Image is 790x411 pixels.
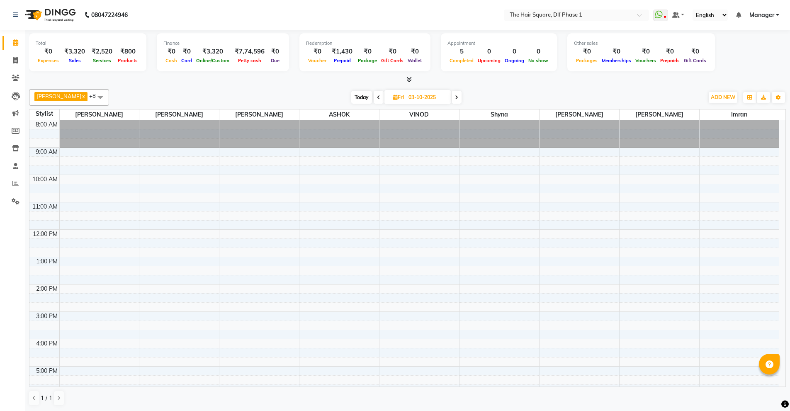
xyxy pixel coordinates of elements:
[332,58,353,63] span: Prepaid
[31,230,59,238] div: 12:00 PM
[447,58,476,63] span: Completed
[81,93,85,100] a: x
[34,339,59,348] div: 4:00 PM
[116,58,140,63] span: Products
[379,47,406,56] div: ₹0
[163,47,179,56] div: ₹0
[91,3,128,27] b: 08047224946
[600,58,633,63] span: Memberships
[406,91,447,104] input: 2025-10-03
[31,175,59,184] div: 10:00 AM
[60,109,139,120] span: [PERSON_NAME]
[61,47,88,56] div: ₹3,320
[351,91,372,104] span: Today
[268,47,282,56] div: ₹0
[34,285,59,293] div: 2:00 PM
[37,93,81,100] span: [PERSON_NAME]
[163,58,179,63] span: Cash
[379,109,459,120] span: VINOD
[406,47,424,56] div: ₹0
[658,47,682,56] div: ₹0
[91,58,113,63] span: Services
[36,40,140,47] div: Total
[36,58,61,63] span: Expenses
[406,58,424,63] span: Wallet
[749,11,774,19] span: Manager
[682,58,708,63] span: Gift Cards
[356,47,379,56] div: ₹0
[306,40,424,47] div: Redemption
[231,47,268,56] div: ₹7,74,596
[540,109,619,120] span: [PERSON_NAME]
[658,58,682,63] span: Prepaids
[88,47,116,56] div: ₹2,520
[34,257,59,266] div: 1:00 PM
[459,109,539,120] span: Shyna
[574,40,708,47] div: Other sales
[447,47,476,56] div: 5
[29,109,59,118] div: Stylist
[503,58,526,63] span: Ongoing
[163,40,282,47] div: Finance
[574,47,600,56] div: ₹0
[600,47,633,56] div: ₹0
[306,47,328,56] div: ₹0
[682,47,708,56] div: ₹0
[236,58,263,63] span: Petty cash
[219,109,299,120] span: [PERSON_NAME]
[709,92,737,103] button: ADD NEW
[379,58,406,63] span: Gift Cards
[476,58,503,63] span: Upcoming
[711,94,735,100] span: ADD NEW
[306,58,328,63] span: Voucher
[633,47,658,56] div: ₹0
[299,109,379,120] span: ASHOK
[526,47,550,56] div: 0
[391,94,406,100] span: Fri
[34,312,59,321] div: 3:00 PM
[89,92,102,99] span: +8
[67,58,83,63] span: Sales
[41,394,52,403] span: 1 / 1
[503,47,526,56] div: 0
[116,47,140,56] div: ₹800
[179,58,194,63] span: Card
[194,47,231,56] div: ₹3,320
[526,58,550,63] span: No show
[179,47,194,56] div: ₹0
[700,109,780,120] span: imran
[620,109,699,120] span: [PERSON_NAME]
[447,40,550,47] div: Appointment
[139,109,219,120] span: [PERSON_NAME]
[269,58,282,63] span: Due
[755,378,782,403] iframe: chat widget
[34,148,59,156] div: 9:00 AM
[31,202,59,211] div: 11:00 AM
[633,58,658,63] span: Vouchers
[21,3,78,27] img: logo
[34,367,59,375] div: 5:00 PM
[194,58,231,63] span: Online/Custom
[356,58,379,63] span: Package
[476,47,503,56] div: 0
[574,58,600,63] span: Packages
[328,47,356,56] div: ₹1,430
[36,47,61,56] div: ₹0
[34,120,59,129] div: 8:00 AM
